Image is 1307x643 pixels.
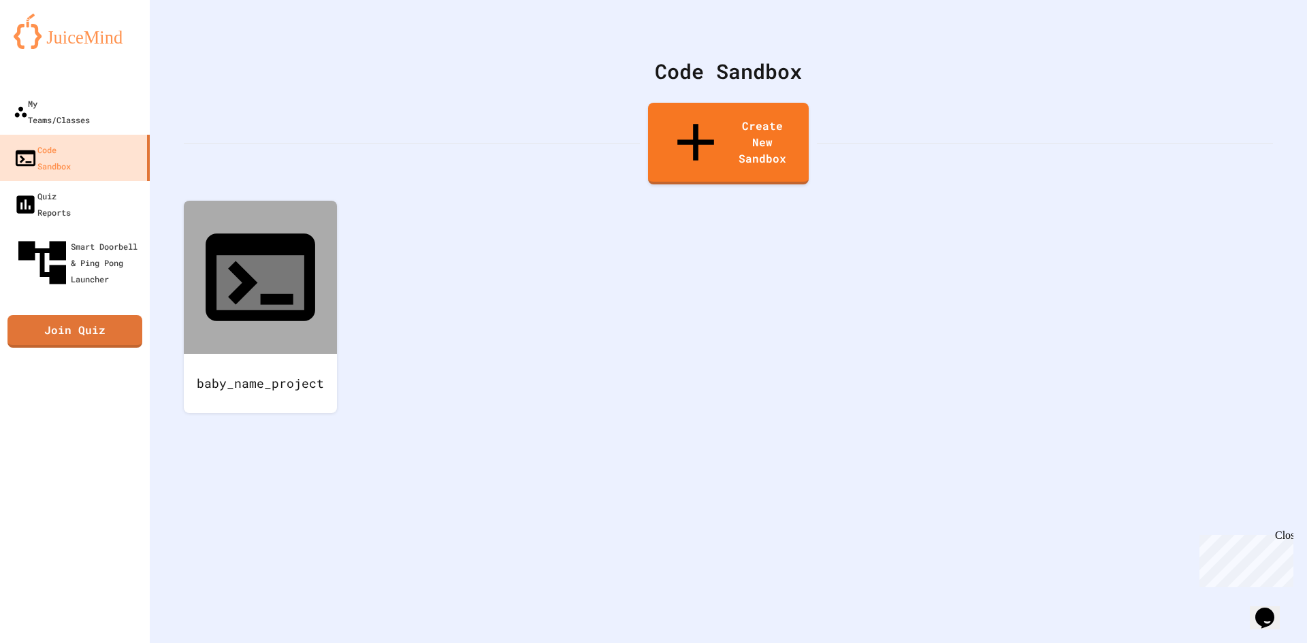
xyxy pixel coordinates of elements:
[1250,589,1293,629] iframe: chat widget
[7,315,142,348] a: Join Quiz
[184,56,1273,86] div: Code Sandbox
[14,142,71,174] div: Code Sandbox
[1194,529,1293,587] iframe: chat widget
[14,95,90,128] div: My Teams/Classes
[14,14,136,49] img: logo-orange.svg
[184,354,337,413] div: baby_name_project
[184,201,337,413] a: baby_name_project
[14,234,144,291] div: Smart Doorbell & Ping Pong Launcher
[14,188,71,220] div: Quiz Reports
[5,5,94,86] div: Chat with us now!Close
[648,103,809,184] a: Create New Sandbox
